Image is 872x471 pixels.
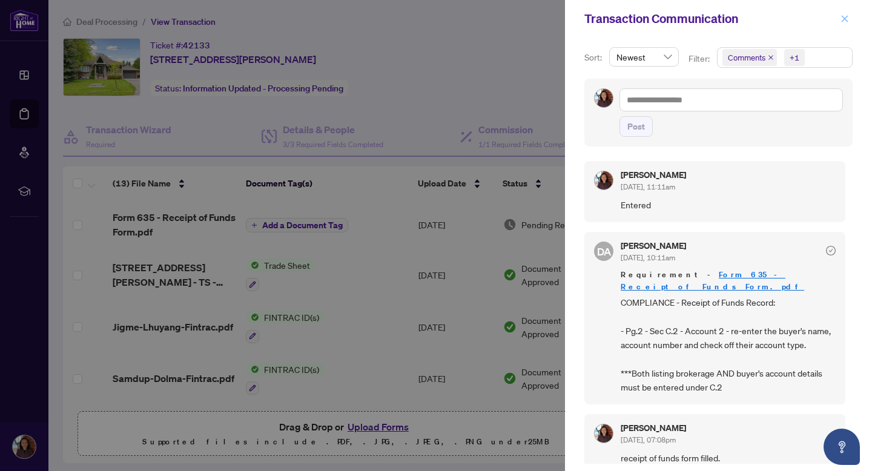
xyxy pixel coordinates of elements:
span: Comments [728,51,765,64]
span: receipt of funds form filled. [621,451,836,465]
h5: [PERSON_NAME] [621,171,686,179]
img: Profile Icon [595,424,613,443]
span: close [768,54,774,61]
h5: [PERSON_NAME] [621,242,686,250]
span: DA [596,243,611,259]
p: Sort: [584,51,604,64]
a: Form 635 - Receipt of Funds Form.pdf [621,269,804,292]
h5: [PERSON_NAME] [621,424,686,432]
span: Entered [621,198,836,212]
span: [DATE], 07:08pm [621,435,676,444]
span: Comments [722,49,777,66]
div: +1 [790,51,799,64]
img: Profile Icon [595,171,613,189]
img: Profile Icon [595,89,613,107]
span: Newest [616,48,672,66]
p: Filter: [689,52,712,65]
button: Post [619,116,653,137]
span: close [841,15,849,23]
div: Transaction Communication [584,10,837,28]
span: check-circle [826,246,836,255]
span: [DATE], 10:11am [621,253,675,262]
span: Requirement - [621,269,836,293]
span: COMPLIANCE - Receipt of Funds Record: - Pg.2 - Sec C.2 - Account 2 - re-enter the buyer's name, a... [621,295,836,395]
button: Open asap [824,429,860,465]
span: [DATE], 11:11am [621,182,675,191]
